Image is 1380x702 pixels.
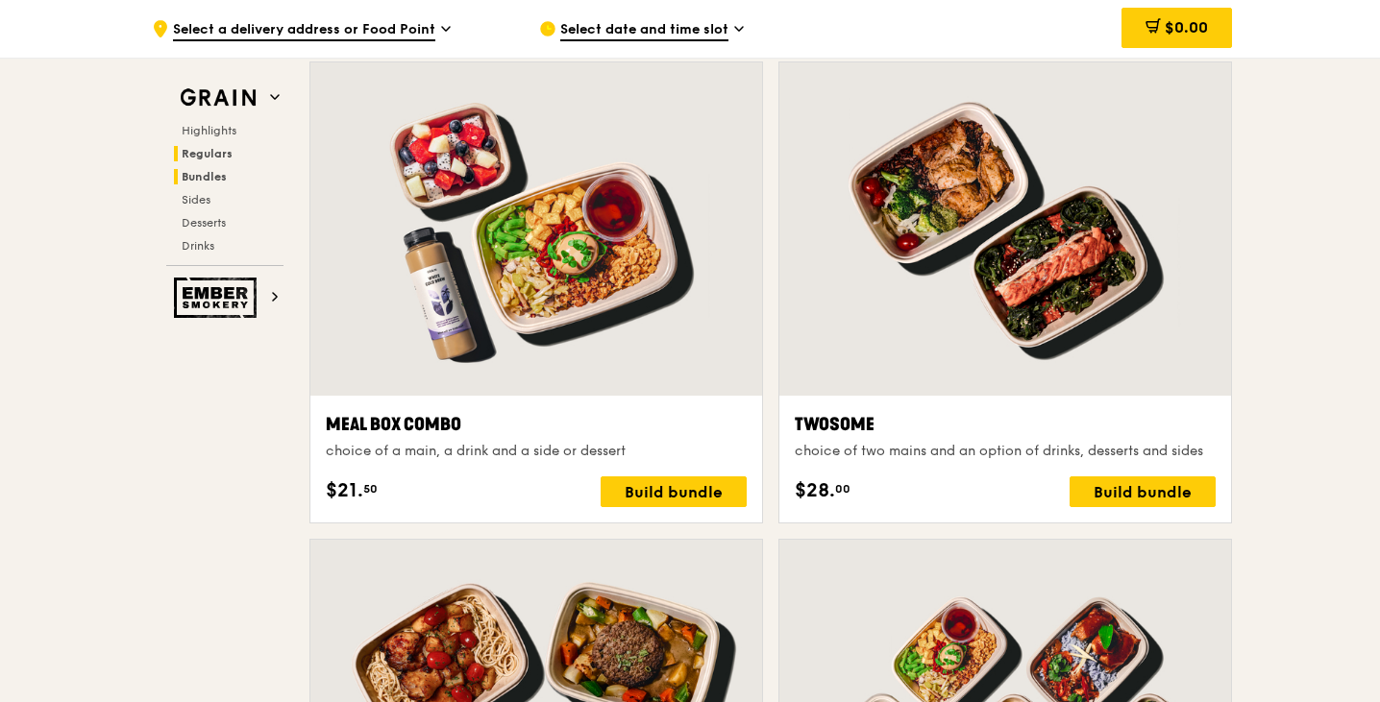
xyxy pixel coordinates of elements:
[182,170,227,183] span: Bundles
[174,278,262,318] img: Ember Smokery web logo
[182,193,210,206] span: Sides
[1165,18,1208,36] span: $0.00
[363,481,378,496] span: 50
[182,239,214,253] span: Drinks
[1070,476,1216,507] div: Build bundle
[601,476,747,507] div: Build bundle
[182,124,236,137] span: Highlights
[795,442,1216,461] div: choice of two mains and an option of drinks, desserts and sides
[182,216,226,230] span: Desserts
[174,81,262,115] img: Grain web logo
[326,442,747,461] div: choice of a main, a drink and a side or dessert
[795,411,1216,438] div: Twosome
[835,481,850,496] span: 00
[326,476,363,505] span: $21.
[560,20,728,41] span: Select date and time slot
[173,20,435,41] span: Select a delivery address or Food Point
[182,147,233,160] span: Regulars
[326,411,747,438] div: Meal Box Combo
[795,476,835,505] span: $28.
